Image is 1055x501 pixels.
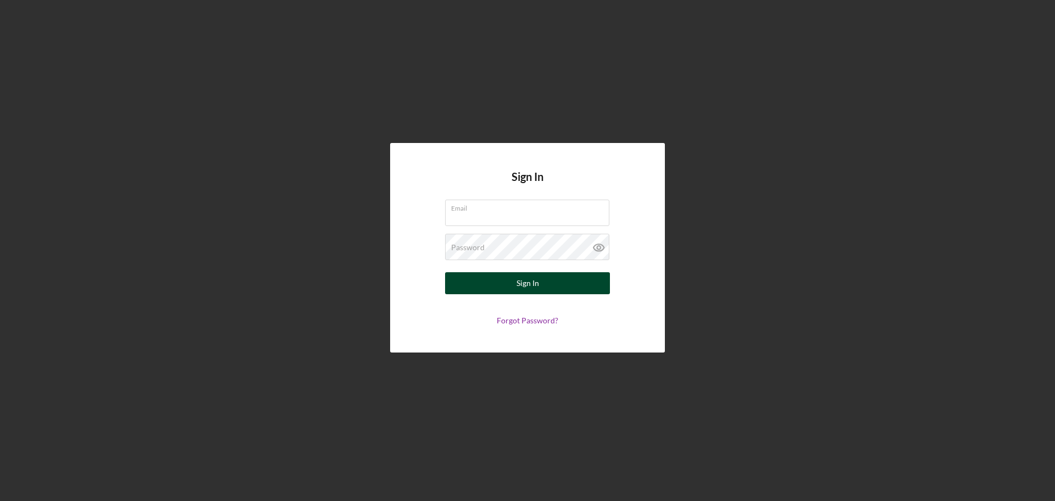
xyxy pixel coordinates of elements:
[445,272,610,294] button: Sign In
[451,200,609,212] label: Email
[497,316,558,325] a: Forgot Password?
[517,272,539,294] div: Sign In
[451,243,485,252] label: Password
[512,170,543,200] h4: Sign In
